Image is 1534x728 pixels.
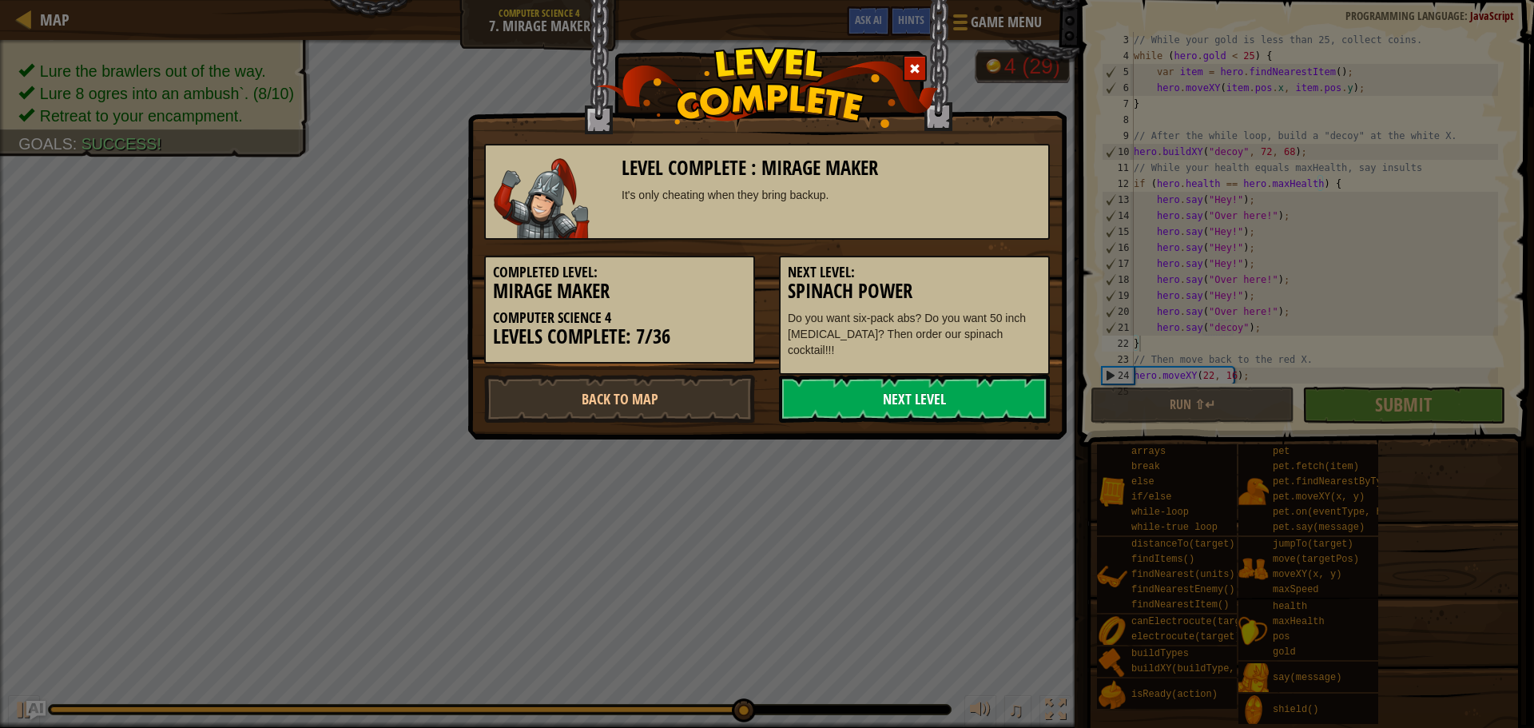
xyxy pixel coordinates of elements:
[484,375,755,423] a: Back to Map
[596,47,939,128] img: level_complete.png
[788,280,1041,302] h3: Spinach Power
[493,310,746,326] h5: Computer Science 4
[788,310,1041,358] p: Do you want six-pack abs? Do you want 50 inch [MEDICAL_DATA]? Then order our spinach cocktail!!!
[493,265,746,280] h5: Completed Level:
[779,375,1050,423] a: Next Level
[622,157,1041,179] h3: Level Complete : Mirage Maker
[622,187,1041,203] div: It's only cheating when they bring backup.
[494,158,590,238] img: samurai.png
[493,326,746,348] h3: Levels Complete: 7/36
[493,280,746,302] h3: Mirage Maker
[788,265,1041,280] h5: Next Level:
